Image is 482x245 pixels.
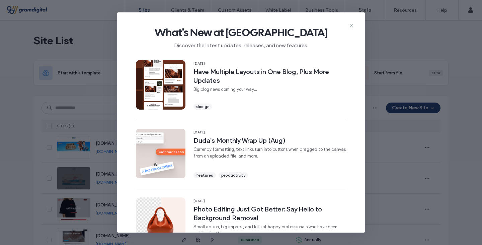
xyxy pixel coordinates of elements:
[193,205,346,222] span: Photo Editing Just Got Better: Say Hello to Background Removal
[193,130,346,135] span: [DATE]
[193,86,346,93] span: Big blog news coming your way...
[196,104,210,110] span: design
[128,39,354,49] span: Discover the latest updates, releases, and new features.
[193,199,346,203] span: [DATE]
[193,136,346,145] span: Duda's Monthly Wrap Up (Aug)
[193,61,346,66] span: [DATE]
[128,26,354,39] span: What's New at [GEOGRAPHIC_DATA]
[221,172,245,178] span: productivity
[193,224,346,237] span: Small action, big impact, and lots of happy professionals who have been waiting for this.
[193,146,346,160] span: Currency formatting, text links turn into buttons when dragged to the canvas from an uploaded fil...
[193,67,346,85] span: Have Multiple Layouts in One Blog, Plus More Updates
[196,172,213,178] span: features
